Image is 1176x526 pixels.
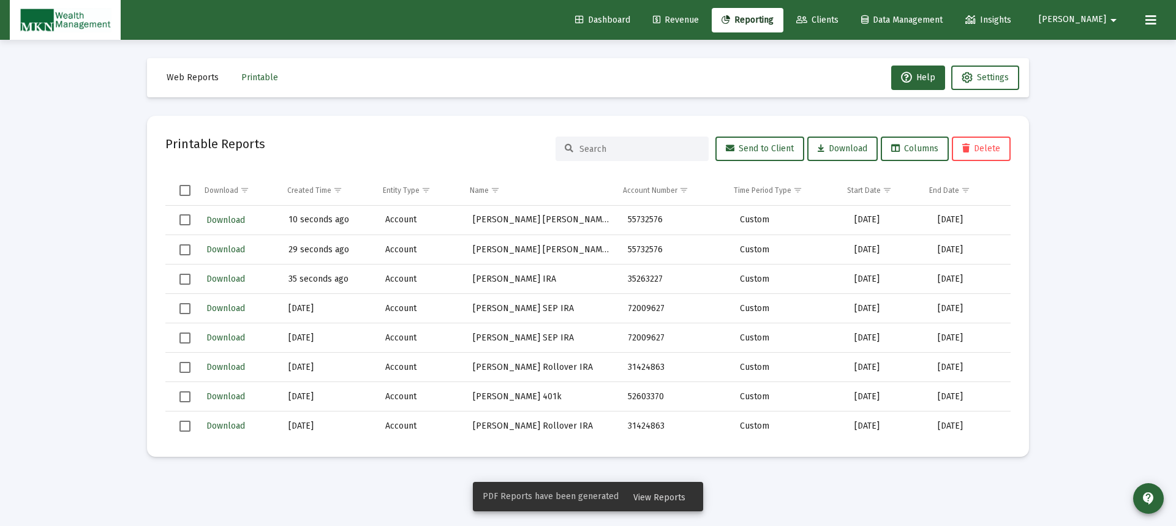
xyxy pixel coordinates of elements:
[977,72,1009,83] span: Settings
[731,206,846,235] td: Custom
[1141,491,1156,506] mat-icon: contact_support
[464,382,619,411] td: [PERSON_NAME] 401k
[929,294,1011,323] td: [DATE]
[679,186,688,195] span: Show filter options for column 'Account Number'
[847,186,881,195] div: Start Date
[464,206,619,235] td: [PERSON_NAME] [PERSON_NAME] One
[956,8,1021,32] a: Insights
[205,299,246,317] button: Download
[179,274,190,285] div: Select row
[461,176,614,205] td: Column Name
[726,143,794,154] span: Send to Client
[846,353,929,382] td: [DATE]
[807,137,878,161] button: Download
[643,8,709,32] a: Revenue
[464,294,619,323] td: [PERSON_NAME] SEP IRA
[205,329,246,347] button: Download
[929,382,1011,411] td: [DATE]
[374,176,461,205] td: Column Entity Type
[861,15,943,25] span: Data Management
[901,72,935,83] span: Help
[846,265,929,294] td: [DATE]
[280,235,377,265] td: 29 seconds ago
[377,382,464,411] td: Account
[333,186,342,195] span: Show filter options for column 'Created Time'
[619,235,731,265] td: 55732576
[19,8,111,32] img: Dashboard
[793,186,802,195] span: Show filter options for column 'Time Period Type'
[279,176,374,205] td: Column Created Time
[929,353,1011,382] td: [DATE]
[1024,7,1136,32] button: [PERSON_NAME]
[280,411,377,441] td: [DATE]
[377,294,464,323] td: Account
[951,66,1019,90] button: Settings
[633,492,685,503] span: View Reports
[734,186,791,195] div: Time Period Type
[241,72,278,83] span: Printable
[179,214,190,225] div: Select row
[287,186,331,195] div: Created Time
[731,294,846,323] td: Custom
[205,186,238,195] div: Download
[731,265,846,294] td: Custom
[818,143,867,154] span: Download
[196,176,279,205] td: Column Download
[624,486,695,508] button: View Reports
[619,382,731,411] td: 52603370
[383,186,420,195] div: Entity Type
[623,186,677,195] div: Account Number
[731,382,846,411] td: Custom
[206,244,245,255] span: Download
[722,15,774,25] span: Reporting
[377,206,464,235] td: Account
[377,265,464,294] td: Account
[377,353,464,382] td: Account
[619,411,731,441] td: 31424863
[929,411,1011,441] td: [DATE]
[731,323,846,353] td: Custom
[839,176,921,205] td: Column Start Date
[377,323,464,353] td: Account
[962,143,1000,154] span: Delete
[619,353,731,382] td: 31424863
[280,206,377,235] td: 10 seconds ago
[619,323,731,353] td: 72009627
[619,206,731,235] td: 55732576
[232,66,288,90] button: Printable
[796,15,839,25] span: Clients
[165,134,265,154] h2: Printable Reports
[179,421,190,432] div: Select row
[846,382,929,411] td: [DATE]
[846,323,929,353] td: [DATE]
[206,362,245,372] span: Download
[179,185,190,196] div: Select all
[179,303,190,314] div: Select row
[881,137,949,161] button: Columns
[280,265,377,294] td: 35 seconds ago
[619,265,731,294] td: 35263227
[715,137,804,161] button: Send to Client
[929,265,1011,294] td: [DATE]
[377,411,464,441] td: Account
[240,186,249,195] span: Show filter options for column 'Download'
[421,186,431,195] span: Show filter options for column 'Entity Type'
[1039,15,1106,25] span: [PERSON_NAME]
[206,333,245,343] span: Download
[205,388,246,405] button: Download
[575,15,630,25] span: Dashboard
[851,8,952,32] a: Data Management
[846,294,929,323] td: [DATE]
[619,294,731,323] td: 72009627
[464,411,619,441] td: [PERSON_NAME] Rollover IRA
[179,391,190,402] div: Select row
[929,206,1011,235] td: [DATE]
[846,206,929,235] td: [DATE]
[206,215,245,225] span: Download
[614,176,725,205] td: Column Account Number
[280,382,377,411] td: [DATE]
[464,235,619,265] td: [PERSON_NAME] [PERSON_NAME] One
[731,411,846,441] td: Custom
[891,143,938,154] span: Columns
[965,15,1011,25] span: Insights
